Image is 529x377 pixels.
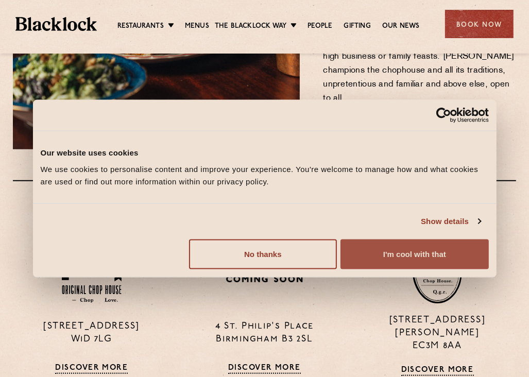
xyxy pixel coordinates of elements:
[399,108,489,123] a: Usercentrics Cookiebot - opens in a new window
[421,215,481,228] a: Show details
[228,364,301,374] a: Discover More
[308,21,332,32] a: People
[344,21,371,32] a: Gifting
[189,239,337,269] button: No thanks
[117,21,164,32] a: Restaurants
[359,314,516,353] p: [STREET_ADDRESS][PERSON_NAME] EC3M 8AA
[215,21,286,32] a: The Blacklock Way
[41,147,489,159] div: Our website uses cookies
[401,366,474,376] a: Discover More
[15,17,97,31] img: BL_Textured_Logo-footer-cropped.svg
[340,239,488,269] button: I'm cool with that
[186,320,344,346] p: 4 St. Philip's Place Birmingham B3 2SL
[382,21,420,32] a: Our News
[13,320,170,346] p: [STREET_ADDRESS] W1D 7LG
[55,364,128,374] a: Discover More
[41,163,489,187] div: We use cookies to personalise content and improve your experience. You're welcome to manage how a...
[445,10,514,38] div: Book Now
[185,21,209,32] a: Menus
